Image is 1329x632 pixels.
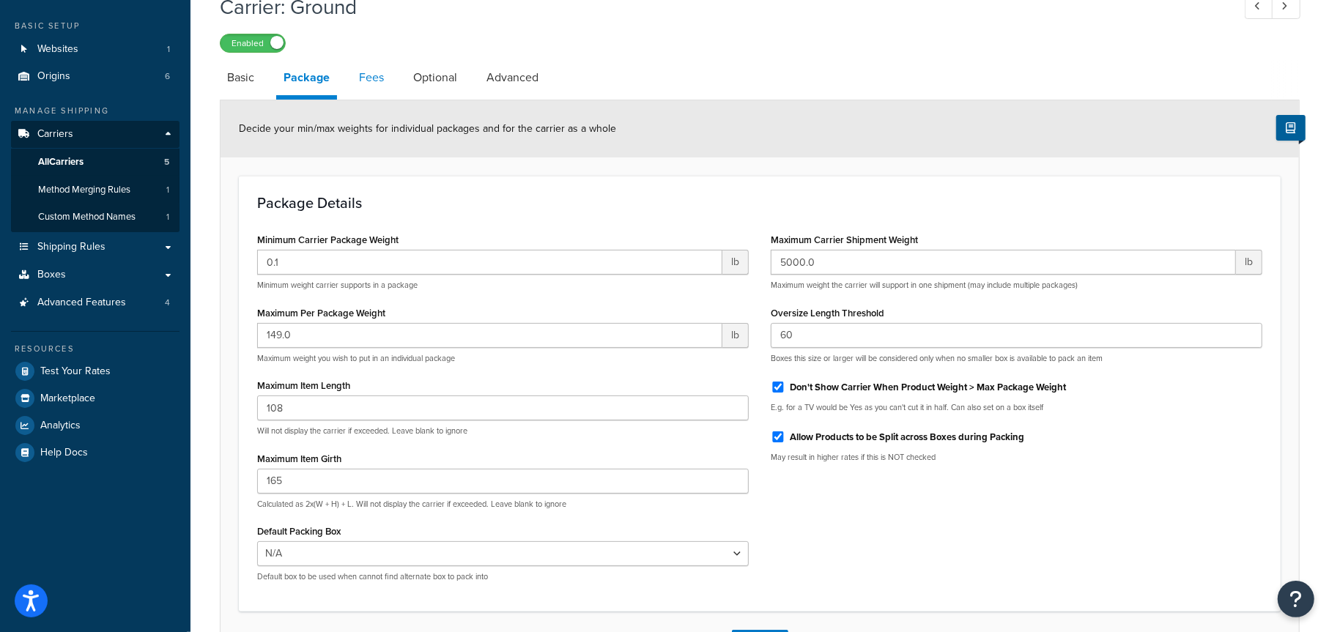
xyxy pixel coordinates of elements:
[37,241,105,253] span: Shipping Rules
[166,211,169,223] span: 1
[164,156,169,168] span: 5
[790,381,1066,394] label: Don't Show Carrier When Product Weight > Max Package Weight
[11,63,179,90] a: Origins6
[257,353,749,364] p: Maximum weight you wish to put in an individual package
[37,297,126,309] span: Advanced Features
[37,269,66,281] span: Boxes
[11,121,179,148] a: Carriers
[221,34,285,52] label: Enabled
[771,308,884,319] label: Oversize Length Threshold
[11,234,179,261] a: Shipping Rules
[257,280,749,291] p: Minimum weight carrier supports in a package
[771,234,918,245] label: Maximum Carrier Shipment Weight
[40,447,88,459] span: Help Docs
[771,402,1262,413] p: E.g. for a TV would be Yes as you can't cut it in half. Can also set on a box itself
[406,60,464,95] a: Optional
[257,499,749,510] p: Calculated as 2x(W + H) + L. Will not display the carrier if exceeded. Leave blank to ignore
[257,453,341,464] label: Maximum Item Girth
[11,121,179,232] li: Carriers
[257,526,341,537] label: Default Packing Box
[37,43,78,56] span: Websites
[40,393,95,405] span: Marketplace
[220,60,262,95] a: Basic
[771,353,1262,364] p: Boxes this size or larger will be considered only when no smaller box is available to pack an item
[37,128,73,141] span: Carriers
[11,343,179,355] div: Resources
[11,105,179,117] div: Manage Shipping
[38,184,130,196] span: Method Merging Rules
[257,234,399,245] label: Minimum Carrier Package Weight
[11,20,179,32] div: Basic Setup
[790,431,1024,444] label: Allow Products to be Split across Boxes during Packing
[11,204,179,231] a: Custom Method Names1
[352,60,391,95] a: Fees
[722,250,749,275] span: lb
[11,63,179,90] li: Origins
[11,36,179,63] a: Websites1
[722,323,749,348] span: lb
[40,420,81,432] span: Analytics
[165,297,170,309] span: 4
[257,380,350,391] label: Maximum Item Length
[11,289,179,316] a: Advanced Features4
[11,149,179,176] a: AllCarriers5
[11,385,179,412] a: Marketplace
[11,412,179,439] a: Analytics
[11,176,179,204] a: Method Merging Rules1
[239,121,616,136] span: Decide your min/max weights for individual packages and for the carrier as a whole
[11,358,179,384] a: Test Your Rates
[11,204,179,231] li: Custom Method Names
[166,184,169,196] span: 1
[11,176,179,204] li: Method Merging Rules
[38,156,84,168] span: All Carriers
[1276,115,1306,141] button: Show Help Docs
[1236,250,1262,275] span: lb
[165,70,170,83] span: 6
[257,308,385,319] label: Maximum Per Package Weight
[11,439,179,466] a: Help Docs
[276,60,337,100] a: Package
[37,70,70,83] span: Origins
[11,261,179,289] a: Boxes
[40,365,111,378] span: Test Your Rates
[1278,581,1314,617] button: Open Resource Center
[11,289,179,316] li: Advanced Features
[771,280,1262,291] p: Maximum weight the carrier will support in one shipment (may include multiple packages)
[11,36,179,63] li: Websites
[257,571,749,582] p: Default box to be used when cannot find alternate box to pack into
[38,211,136,223] span: Custom Method Names
[479,60,546,95] a: Advanced
[257,195,1262,211] h3: Package Details
[771,452,1262,463] p: May result in higher rates if this is NOT checked
[167,43,170,56] span: 1
[257,425,749,436] p: Will not display the carrier if exceeded. Leave blank to ignore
